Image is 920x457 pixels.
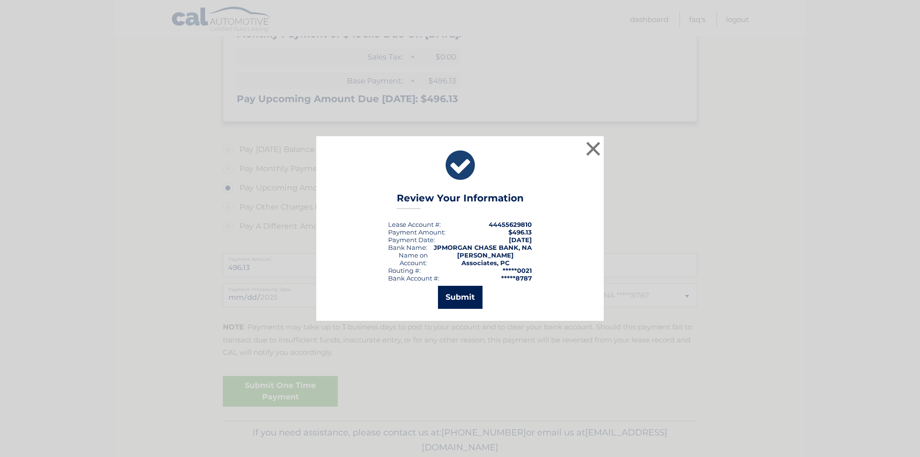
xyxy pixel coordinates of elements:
[388,251,439,267] div: Name on Account:
[508,228,532,236] span: $496.13
[438,286,483,309] button: Submit
[397,192,524,209] h3: Review Your Information
[388,221,441,228] div: Lease Account #:
[489,221,532,228] strong: 44455629810
[388,236,435,244] div: :
[434,244,532,251] strong: JPMORGAN CHASE BANK, NA
[509,236,532,244] span: [DATE]
[388,228,446,236] div: Payment Amount:
[388,236,434,244] span: Payment Date
[584,139,603,158] button: ×
[388,267,421,274] div: Routing #:
[388,244,427,251] div: Bank Name:
[457,251,514,267] strong: [PERSON_NAME] Associates, PC
[388,274,439,282] div: Bank Account #:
